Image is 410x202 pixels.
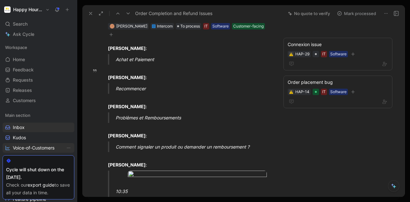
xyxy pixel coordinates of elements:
[3,123,74,132] a: Inbox
[13,67,34,73] span: Feedback
[135,10,212,17] span: Order Completion and Refund Issues
[116,143,279,150] div: Comment signaler un produit ou demander un remboursement ?
[108,45,146,51] strong: [PERSON_NAME]
[108,155,271,168] div: :
[116,85,279,92] div: Recommencer
[13,87,32,93] span: Releases
[3,65,74,75] a: Feedback
[3,143,74,153] a: Voice-of-CustomersView actions
[65,145,72,151] button: View actions
[285,9,333,18] button: No quote to verify
[330,89,347,95] div: Software
[330,51,347,57] div: Software
[108,104,146,109] strong: [PERSON_NAME]
[4,6,11,13] img: Happy Hours Market
[13,134,26,141] span: Kudos
[212,23,229,29] div: Software
[13,56,25,63] span: Home
[289,52,293,56] button: ⚠️
[3,85,74,95] a: Releases
[289,90,293,94] button: ⚠️
[6,166,71,181] div: Cycle will shut down on the [DATE].
[322,89,326,95] div: IT
[3,19,74,29] div: Search
[233,23,264,29] div: Customer-facing
[6,181,71,197] div: Check our to save all your data in time.
[108,96,271,110] div: :
[13,77,33,83] span: Requests
[116,114,279,121] div: Problèmes et Remboursements
[116,56,279,63] div: Achat et Paiement
[110,25,114,28] div: C
[3,153,74,163] a: All problems
[3,55,74,64] a: Home
[3,75,74,85] a: Requests
[289,53,293,56] img: ⚠️
[108,75,146,80] strong: [PERSON_NAME]
[13,30,34,38] span: Ask Cycle
[295,89,309,95] div: HAP-14
[3,110,74,120] div: Main section
[204,23,208,29] div: IT
[288,41,388,48] div: Connexion issue
[5,112,30,118] span: Main section
[108,133,146,138] strong: [PERSON_NAME]
[289,90,293,94] img: ⚠️
[13,124,25,131] span: Inbox
[288,78,388,86] div: Order placement bug
[5,44,27,51] span: Workspace
[13,97,36,104] span: Customers
[108,162,146,167] strong: [PERSON_NAME]
[180,23,200,29] span: To process
[3,133,74,142] a: Kudos
[322,51,326,57] div: IT
[295,51,309,57] div: HAP-29
[13,7,43,12] h1: Happy Hours Market
[28,182,54,188] a: export guide
[334,9,379,18] button: Mark processed
[108,67,271,81] div: :
[176,23,201,29] div: To process
[3,29,74,39] a: Ask Cycle
[108,125,271,139] div: :
[3,43,74,52] div: Workspace
[13,145,54,151] span: Voice-of-Customers
[108,45,271,52] div: :
[116,24,147,28] span: [PERSON_NAME]
[157,23,173,29] div: Intercom
[13,20,28,28] span: Search
[3,5,51,14] button: Happy Hours MarketHappy Hours Market
[3,96,74,105] a: Customers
